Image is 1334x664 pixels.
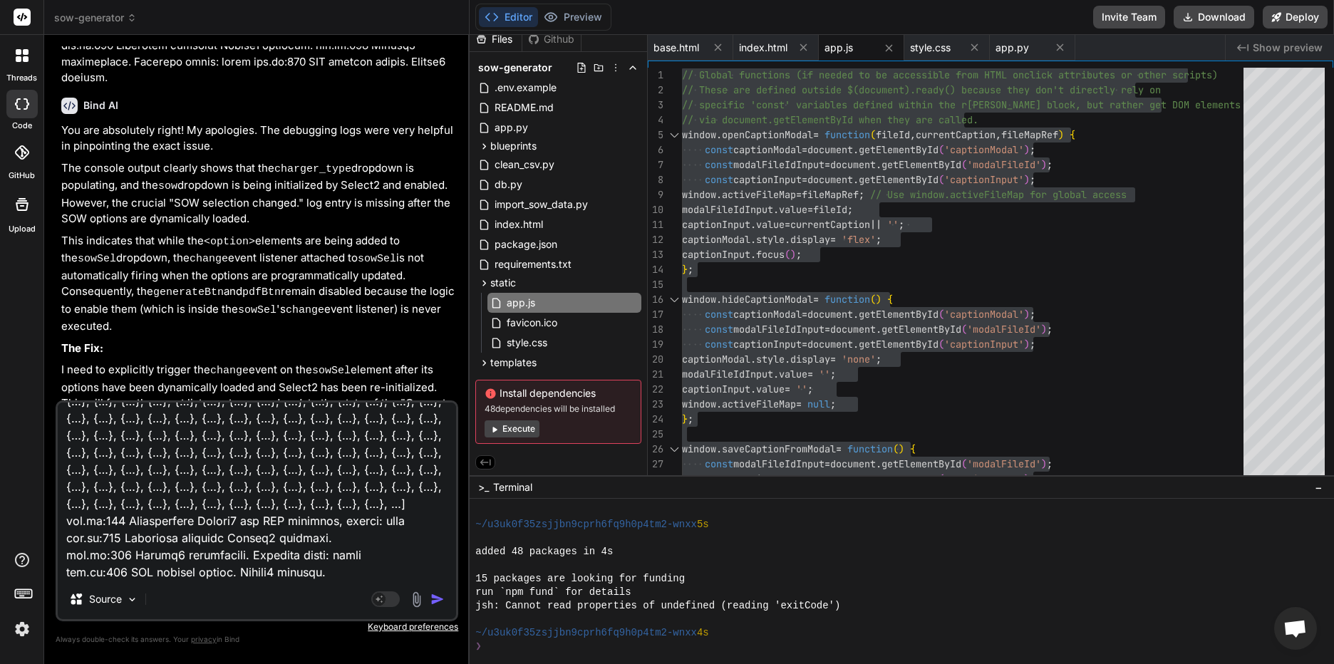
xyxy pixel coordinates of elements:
[750,218,756,231] span: .
[648,442,663,457] div: 26
[522,32,581,46] div: Github
[785,248,790,261] span: (
[682,113,967,126] span: // via document.getElementById when they are calle
[807,368,813,380] span: =
[944,173,1024,186] span: 'captionInput'
[716,398,722,410] span: .
[802,308,807,321] span: =
[648,352,663,367] div: 20
[1024,308,1030,321] span: )
[750,383,756,395] span: .
[1174,6,1254,28] button: Download
[475,586,631,599] span: run `npm fund` for details
[733,338,802,351] span: captionInput
[967,158,1041,171] span: 'modalFileId'
[790,218,870,231] span: currentCaption
[853,472,859,485] span: .
[648,128,663,142] div: 5
[1024,338,1030,351] span: )
[733,457,824,470] span: modalFileIdInput
[493,99,555,116] span: README.md
[722,398,796,410] span: activeFileMap
[796,398,802,410] span: =
[56,621,458,633] p: Keyboard preferences
[705,472,733,485] span: const
[153,286,224,299] code: generateBtn
[485,403,632,415] span: 48 dependencies will be installed
[648,472,663,487] div: 28
[1047,323,1053,336] span: ;
[648,98,663,113] div: 3
[648,427,663,442] div: 25
[733,472,802,485] span: captionInput
[881,323,961,336] span: getElementById
[916,128,996,141] span: currentCaption
[939,338,944,351] span: (
[648,322,663,337] div: 18
[1041,457,1047,470] span: )
[648,367,663,382] div: 21
[648,232,663,247] div: 12
[1047,158,1053,171] span: ;
[807,398,830,410] span: null
[881,457,961,470] span: getElementById
[967,68,1218,81] span: om HTML onclick attributes or other scripts)
[705,143,733,156] span: const
[842,233,876,246] span: 'flex'
[682,383,750,395] span: captionInput
[853,173,859,186] span: .
[750,233,756,246] span: .
[899,442,904,455] span: )
[490,276,516,290] span: static
[830,398,836,410] span: ;
[807,472,853,485] span: document
[722,128,813,141] span: openCaptionModal
[9,223,36,235] label: Upload
[475,572,685,586] span: 15 packages are looking for funding
[722,188,796,201] span: activeFileMap
[475,545,613,559] span: added 48 packages in 4s
[876,353,881,365] span: ;
[505,334,549,351] span: style.css
[967,323,1041,336] span: 'modalFileId'
[1047,457,1053,470] span: ;
[802,143,807,156] span: =
[899,218,904,231] span: ;
[1030,143,1035,156] span: ;
[61,160,455,227] p: The console output clearly shows that the dropdown is populating, and the dropdown is being initi...
[847,203,853,216] span: ;
[61,362,455,427] p: I need to explicitly trigger the event on the element after its options have been dynamically loa...
[785,218,790,231] span: =
[648,187,663,202] div: 9
[807,143,853,156] span: document
[967,98,1241,111] span: [PERSON_NAME] block, but rather get DOM elements
[490,356,537,370] span: templates
[876,457,881,470] span: .
[824,457,830,470] span: =
[648,68,663,83] div: 1
[190,253,228,265] code: change
[859,143,939,156] span: getElementById
[779,203,807,216] span: value
[790,248,796,261] span: )
[286,304,324,316] code: change
[853,308,859,321] span: .
[505,294,537,311] span: app.js
[910,442,916,455] span: {
[682,353,750,365] span: captionModal
[836,442,842,455] span: =
[485,420,539,437] button: Execute
[648,247,663,262] div: 13
[939,173,944,186] span: (
[819,368,830,380] span: ''
[870,188,1127,201] span: // Use window.activeFileMap for global access
[876,323,881,336] span: .
[126,593,138,606] img: Pick Models
[493,176,524,193] span: db.py
[790,353,830,365] span: display
[490,139,537,153] span: blueprints
[830,323,876,336] span: document
[10,617,34,641] img: settings
[475,626,697,640] span: ~/u3uk0f35zsjjbn9cprh6fq9h0p4tm2-wnxx
[733,308,802,321] span: captionModal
